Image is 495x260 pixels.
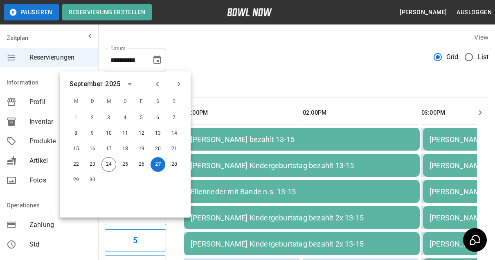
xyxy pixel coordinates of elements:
button: 24. Sep. 2025 [101,157,116,172]
button: Previous month [151,77,164,91]
button: 29. Sep. 2025 [69,173,83,187]
button: 5. Sep. 2025 [134,111,149,125]
button: 6. Sep. 2025 [151,111,165,125]
span: List [477,52,488,62]
button: 7. Sep. 2025 [167,111,182,125]
span: Std [29,240,92,249]
th: 02:00PM [303,101,418,124]
button: 14. Sep. 2025 [167,126,182,141]
div: [PERSON_NAME] bezahlt 13-15 [191,135,413,144]
div: 2025 [105,79,120,89]
img: logo [227,8,272,16]
button: 1. Sep. 2025 [69,111,83,125]
button: Choose date, selected date is 27. Sep. 2025 [149,52,165,68]
button: calendar view is open, switch to year view [123,77,137,91]
button: 5 [105,229,166,251]
span: S [167,93,182,110]
button: 12. Sep. 2025 [134,126,149,141]
span: S [151,93,165,110]
label: View [474,33,488,41]
span: Reservierungen [29,53,92,62]
span: Grid [446,52,459,62]
button: 22. Sep. 2025 [69,157,83,172]
button: 2. Sep. 2025 [85,111,100,125]
button: 4. Sep. 2025 [118,111,133,125]
button: 11. Sep. 2025 [118,126,133,141]
span: D [118,93,133,110]
button: 18. Sep. 2025 [118,142,133,156]
div: [PERSON_NAME] Kindergeburtstag bezahlt 2x 13-15 [191,213,413,222]
div: inventory tabs [105,78,488,98]
button: 20. Sep. 2025 [151,142,165,156]
button: 13. Sep. 2025 [151,126,165,141]
h6: 5 [133,234,137,247]
button: 25. Sep. 2025 [118,157,133,172]
button: Pausieren [4,4,59,20]
button: 15. Sep. 2025 [69,142,83,156]
button: 28. Sep. 2025 [167,157,182,172]
span: Zahlung [29,220,92,230]
button: 19. Sep. 2025 [134,142,149,156]
button: Ausloggen [453,5,495,20]
button: 8. Sep. 2025 [69,126,83,141]
span: F [134,93,149,110]
div: September [70,79,103,89]
button: 21. Sep. 2025 [167,142,182,156]
div: [PERSON_NAME] Kindergeburtstag bezahlt 13-15 [191,161,413,170]
th: 01:00PM [184,101,299,124]
span: Fotos [29,176,92,185]
div: Ellenrieder mit Bande n.s. 13-15 [191,187,413,196]
span: M [101,93,116,110]
button: 17. Sep. 2025 [101,142,116,156]
button: Next month [172,77,186,91]
div: [PERSON_NAME] Kindergeburtstag bezahlt 2x 13-15 [191,240,413,248]
button: 30. Sep. 2025 [85,173,100,187]
button: 27. Sep. 2025 [151,157,165,172]
button: 23. Sep. 2025 [85,157,100,172]
span: M [69,93,83,110]
button: 26. Sep. 2025 [134,157,149,172]
span: Profil [29,97,92,107]
span: D [85,93,100,110]
span: Produkte [29,136,92,146]
button: 10. Sep. 2025 [101,126,116,141]
button: 3. Sep. 2025 [101,111,116,125]
button: 9. Sep. 2025 [85,126,100,141]
button: [PERSON_NAME] [396,5,450,20]
button: Reservierung erstellen [62,4,152,20]
span: Artikel [29,156,92,166]
button: 16. Sep. 2025 [85,142,100,156]
span: Inventar [29,117,92,127]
